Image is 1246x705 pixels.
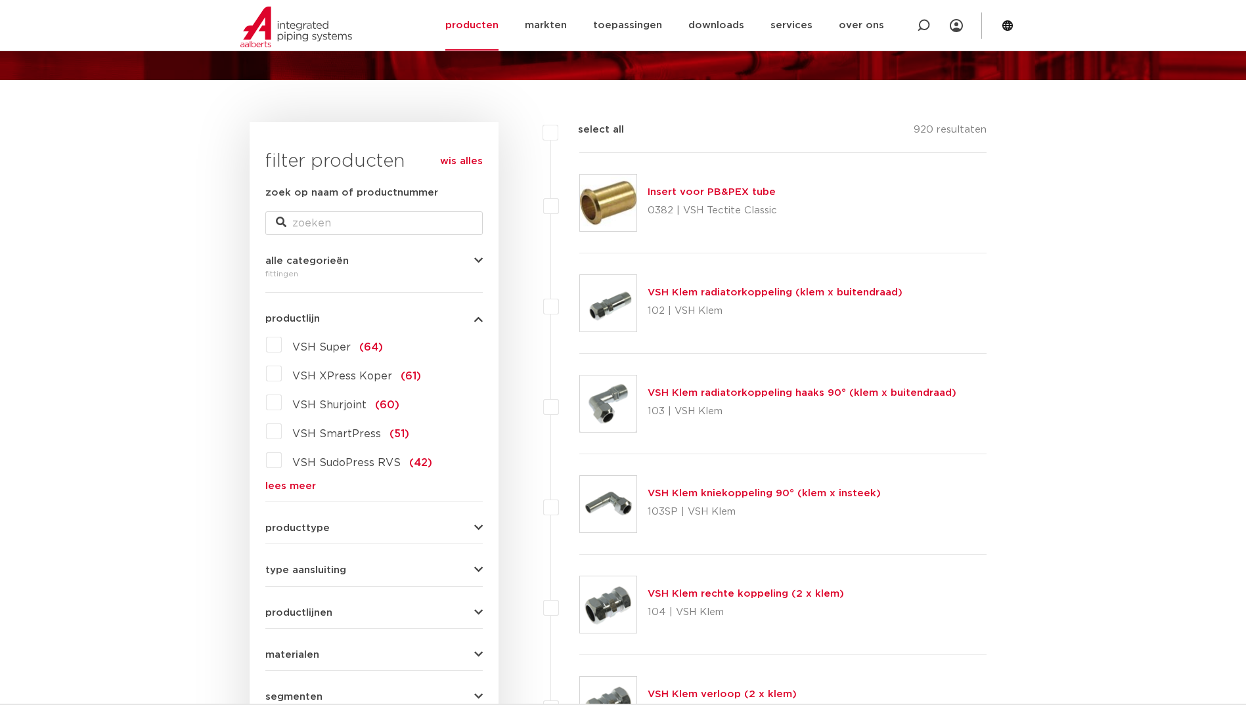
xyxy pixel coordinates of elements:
[389,429,409,439] span: (51)
[580,476,636,532] img: Thumbnail for VSH Klem kniekoppeling 90° (klem x insteek)
[265,692,483,702] button: segmenten
[914,122,987,142] p: 920 resultaten
[648,388,956,398] a: VSH Klem radiatorkoppeling haaks 90° (klem x buitendraad)
[265,256,483,266] button: alle categorieën
[648,200,777,221] p: 0382 | VSH Tectite Classic
[648,187,776,197] a: Insert voor PB&PEX tube
[265,266,483,282] div: fittingen
[648,502,881,523] p: 103SP | VSH Klem
[265,148,483,175] h3: filter producten
[265,185,438,201] label: zoek op naam of productnummer
[292,458,401,468] span: VSH SudoPress RVS
[292,429,381,439] span: VSH SmartPress
[648,602,844,623] p: 104 | VSH Klem
[265,565,346,575] span: type aansluiting
[265,650,483,660] button: materialen
[648,488,881,498] a: VSH Klem kniekoppeling 90° (klem x insteek)
[648,589,844,599] a: VSH Klem rechte koppeling (2 x klem)
[648,288,902,297] a: VSH Klem radiatorkoppeling (klem x buitendraad)
[265,211,483,235] input: zoeken
[265,523,330,533] span: producttype
[265,314,483,324] button: productlijn
[440,154,483,169] a: wis alles
[292,342,351,352] span: VSH Super
[265,256,349,266] span: alle categorieën
[648,689,797,699] a: VSH Klem verloop (2 x klem)
[375,400,399,410] span: (60)
[648,401,956,422] p: 103 | VSH Klem
[359,342,383,352] span: (64)
[580,175,636,231] img: Thumbnail for Insert voor PB&PEX tube
[580,275,636,331] img: Thumbnail for VSH Klem radiatorkoppeling (klem x buitendraad)
[265,608,483,618] button: productlijnen
[401,371,421,381] span: (61)
[558,122,624,138] label: select all
[409,458,432,468] span: (42)
[265,608,332,618] span: productlijnen
[580,576,636,633] img: Thumbnail for VSH Klem rechte koppeling (2 x klem)
[265,523,483,533] button: producttype
[265,565,483,575] button: type aansluiting
[265,314,320,324] span: productlijn
[265,650,319,660] span: materialen
[265,692,323,702] span: segmenten
[648,301,902,322] p: 102 | VSH Klem
[292,400,367,410] span: VSH Shurjoint
[292,371,392,381] span: VSH XPress Koper
[265,481,483,491] a: lees meer
[580,375,636,432] img: Thumbnail for VSH Klem radiatorkoppeling haaks 90° (klem x buitendraad)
